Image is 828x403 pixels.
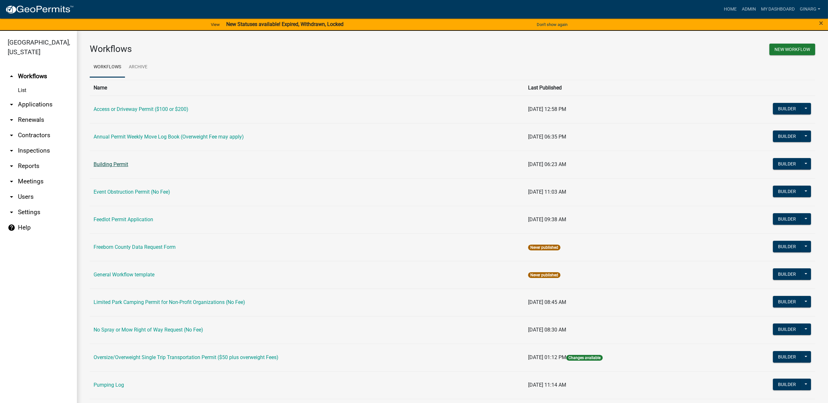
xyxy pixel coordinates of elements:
[797,3,823,15] a: ginarg
[566,355,603,361] span: Changes available
[769,44,815,55] button: New Workflow
[94,382,124,388] a: Pumping Log
[528,382,566,388] span: [DATE] 11:14 AM
[773,268,801,280] button: Builder
[226,21,344,27] strong: New Statuses available! Expired, Withdrawn, Locked
[528,106,566,112] span: [DATE] 12:58 PM
[94,327,203,333] a: No Spray or Mow Right of Way Request (No Fee)
[819,19,823,28] span: ×
[528,189,566,195] span: [DATE] 11:03 AM
[94,189,170,195] a: Event Obstruction Permit (No Fee)
[90,80,524,96] th: Name
[773,103,801,114] button: Builder
[208,19,222,30] a: View
[528,272,560,278] span: Never published
[773,213,801,225] button: Builder
[773,296,801,307] button: Builder
[528,161,566,167] span: [DATE] 06:23 AM
[773,379,801,390] button: Builder
[94,354,278,360] a: Oversize/Overweight Single Trip Transportation Permit ($50 plus overweight Fees)
[94,216,153,222] a: Feedlot Permit Application
[125,57,151,78] a: Archive
[534,19,570,30] button: Don't show again
[8,193,15,201] i: arrow_drop_down
[8,131,15,139] i: arrow_drop_down
[739,3,758,15] a: Admin
[8,208,15,216] i: arrow_drop_down
[773,323,801,335] button: Builder
[773,186,801,197] button: Builder
[773,130,801,142] button: Builder
[8,116,15,124] i: arrow_drop_down
[758,3,797,15] a: My Dashboard
[524,80,710,96] th: Last Published
[528,216,566,222] span: [DATE] 09:38 AM
[8,101,15,108] i: arrow_drop_down
[94,134,244,140] a: Annual Permit Weekly Move Log Book (Overweight Fee may apply)
[8,178,15,185] i: arrow_drop_down
[8,162,15,170] i: arrow_drop_down
[94,244,176,250] a: Freeborn County Data Request Form
[773,241,801,252] button: Builder
[8,147,15,155] i: arrow_drop_down
[94,299,245,305] a: Limited Park Camping Permit for Non-Profit Organizations (No Fee)
[90,57,125,78] a: Workflows
[528,134,566,140] span: [DATE] 06:35 PM
[819,19,823,27] button: Close
[721,3,739,15] a: Home
[94,106,188,112] a: Access or Driveway Permit ($100 or $200)
[773,351,801,363] button: Builder
[528,245,560,250] span: Never published
[94,272,154,278] a: General Workflow template
[8,224,15,231] i: help
[94,161,128,167] a: Building Permit
[90,44,448,55] h3: Workflows
[528,354,566,360] span: [DATE] 01:12 PM
[528,327,566,333] span: [DATE] 08:30 AM
[773,158,801,170] button: Builder
[8,72,15,80] i: arrow_drop_up
[528,299,566,305] span: [DATE] 08:45 AM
